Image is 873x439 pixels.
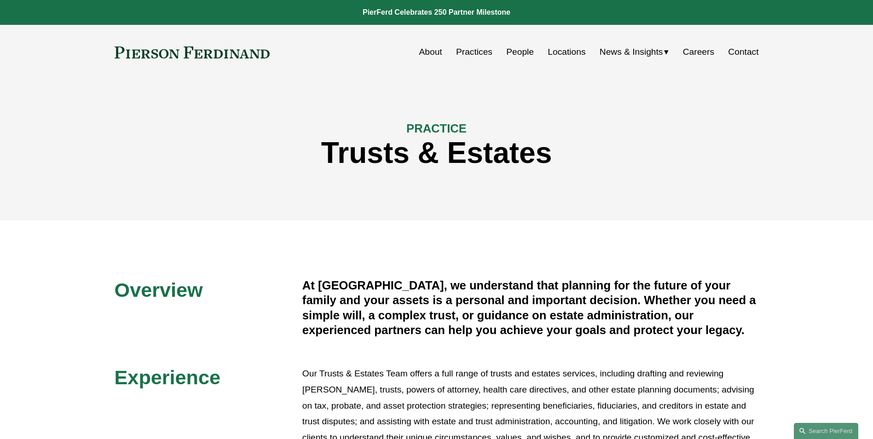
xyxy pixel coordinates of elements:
[115,366,220,388] span: Experience
[506,43,534,61] a: People
[419,43,442,61] a: About
[115,136,759,170] h1: Trusts & Estates
[302,278,759,338] h4: At [GEOGRAPHIC_DATA], we understand that planning for the future of your family and your assets i...
[600,43,669,61] a: folder dropdown
[728,43,758,61] a: Contact
[683,43,714,61] a: Careers
[600,44,663,60] span: News & Insights
[406,122,467,135] span: PRACTICE
[794,423,858,439] a: Search this site
[115,279,203,301] span: Overview
[548,43,585,61] a: Locations
[456,43,492,61] a: Practices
